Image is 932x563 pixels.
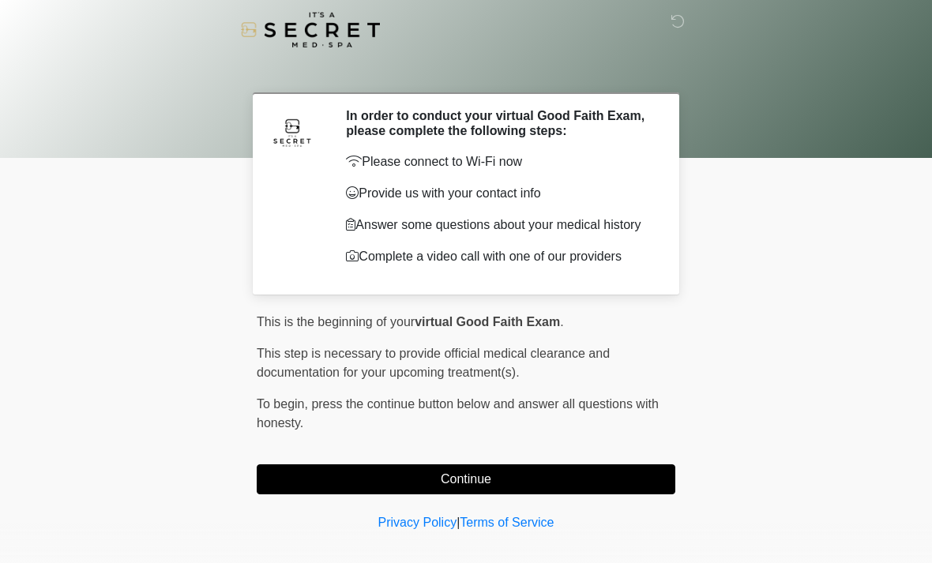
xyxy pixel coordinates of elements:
p: Please connect to Wi-Fi now [346,152,652,171]
a: Privacy Policy [378,516,457,529]
strong: virtual Good Faith Exam [415,315,560,328]
a: | [457,516,460,529]
img: It's A Secret Med Spa Logo [241,12,380,47]
p: Provide us with your contact info [346,184,652,203]
a: Terms of Service [460,516,554,529]
span: This is the beginning of your [257,315,415,328]
span: This step is necessary to provide official medical clearance and documentation for your upcoming ... [257,347,610,379]
span: press the continue button below and answer all questions with honesty. [257,397,659,430]
button: Continue [257,464,675,494]
span: To begin, [257,397,311,411]
h1: ‎ ‎ [245,57,687,86]
p: Complete a video call with one of our providers [346,247,652,266]
img: Agent Avatar [269,108,316,156]
h2: In order to conduct your virtual Good Faith Exam, please complete the following steps: [346,108,652,138]
p: Answer some questions about your medical history [346,216,652,235]
span: . [560,315,563,328]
